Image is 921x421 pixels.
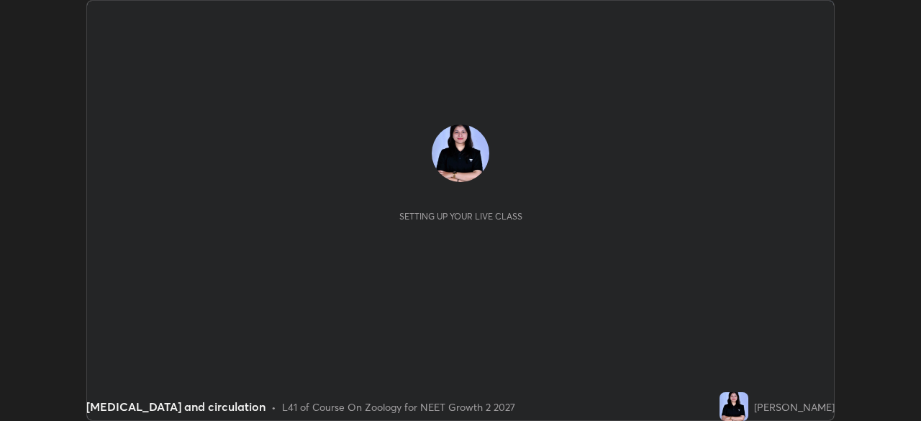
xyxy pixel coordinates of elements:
[754,399,835,415] div: [PERSON_NAME]
[432,125,489,182] img: f3274e365041448fb68da36d93efd048.jpg
[399,211,522,222] div: Setting up your live class
[282,399,515,415] div: L41 of Course On Zoology for NEET Growth 2 2027
[86,398,266,415] div: [MEDICAL_DATA] and circulation
[720,392,748,421] img: f3274e365041448fb68da36d93efd048.jpg
[271,399,276,415] div: •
